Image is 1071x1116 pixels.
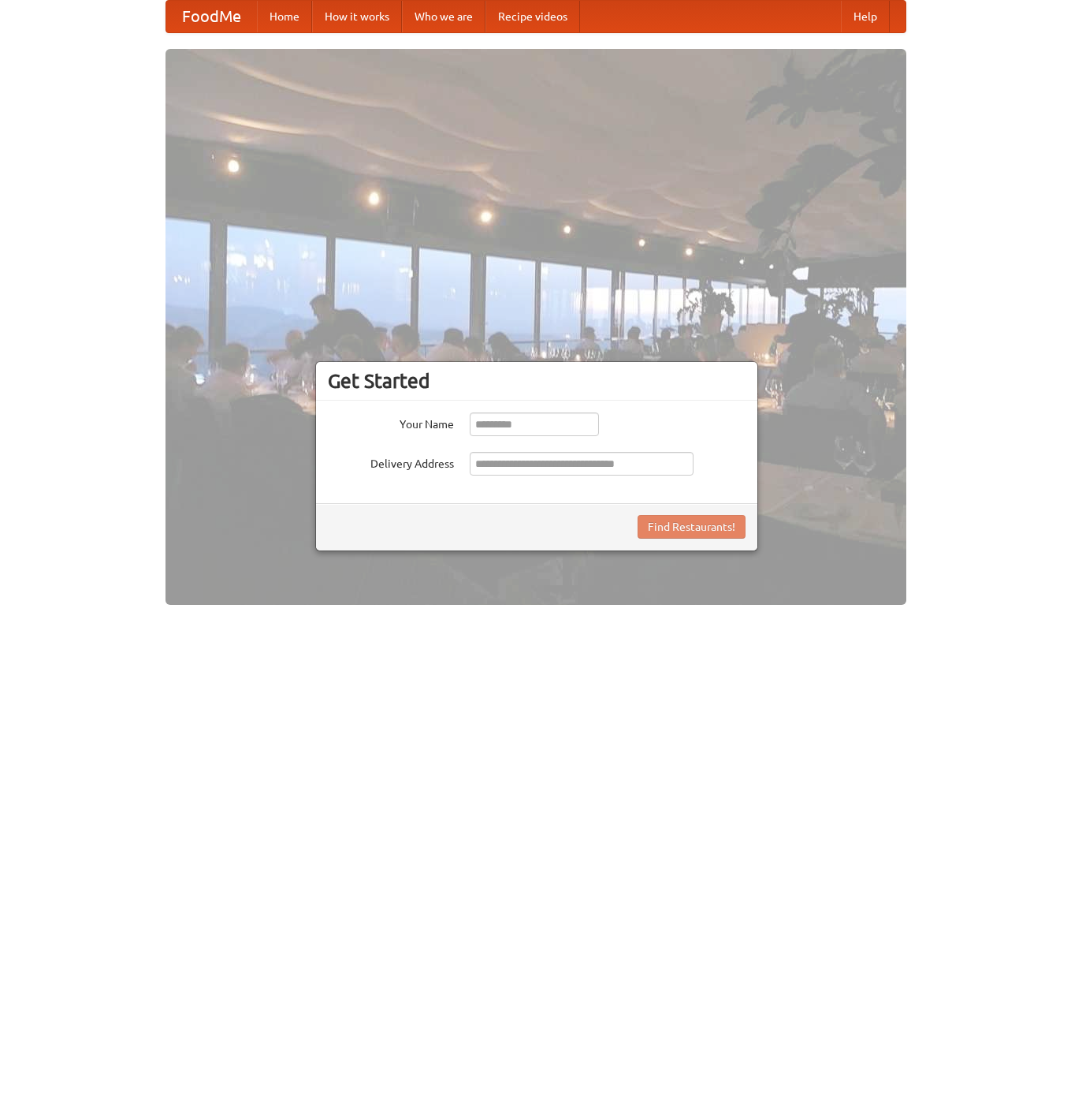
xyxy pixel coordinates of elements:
[257,1,312,32] a: Home
[402,1,485,32] a: Who we are
[166,1,257,32] a: FoodMe
[841,1,890,32] a: Help
[312,1,402,32] a: How it works
[328,452,454,472] label: Delivery Address
[485,1,580,32] a: Recipe videos
[328,369,746,393] h3: Get Started
[328,412,454,432] label: Your Name
[638,515,746,539] button: Find Restaurants!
